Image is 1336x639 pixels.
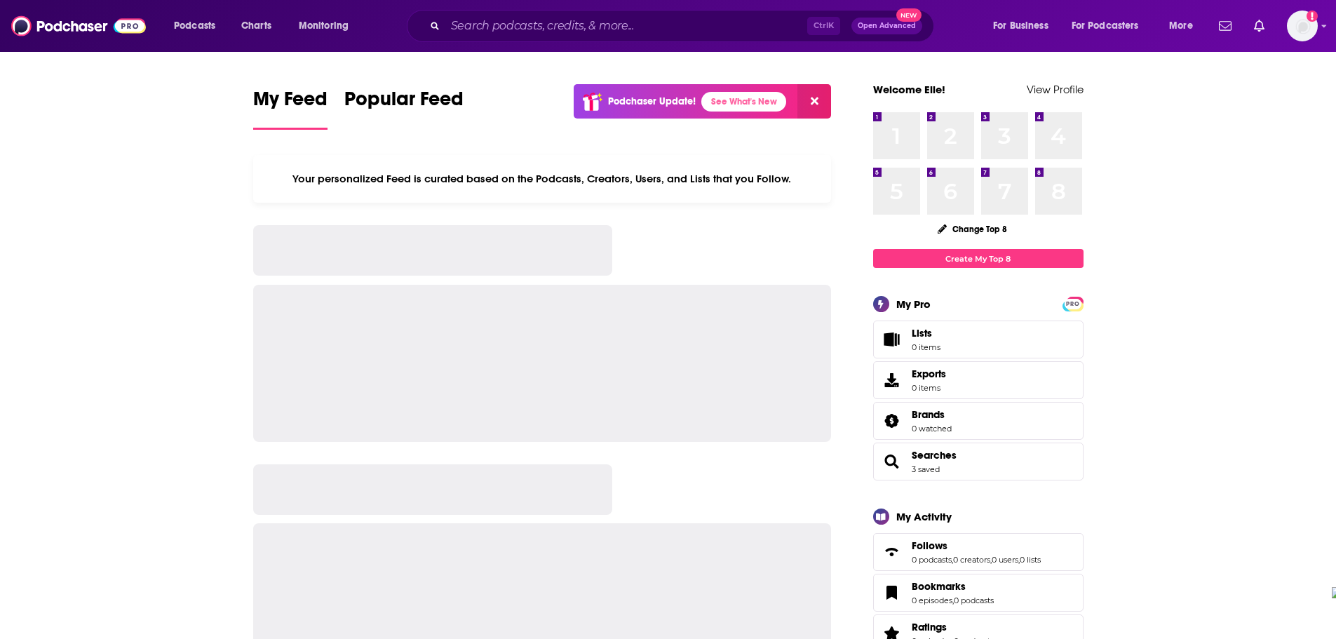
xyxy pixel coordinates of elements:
[912,342,940,352] span: 0 items
[912,464,940,474] a: 3 saved
[878,411,906,431] a: Brands
[1307,11,1318,22] svg: Add a profile image
[929,220,1016,238] button: Change Top 8
[253,87,328,130] a: My Feed
[912,621,994,633] a: Ratings
[289,15,367,37] button: open menu
[993,16,1048,36] span: For Business
[164,15,234,37] button: open menu
[896,510,952,523] div: My Activity
[912,539,1041,552] a: Follows
[952,555,953,565] span: ,
[701,92,786,112] a: See What's New
[912,449,957,462] a: Searches
[1062,15,1159,37] button: open menu
[878,330,906,349] span: Lists
[851,18,922,34] button: Open AdvancedNew
[873,533,1084,571] span: Follows
[1018,555,1020,565] span: ,
[873,361,1084,399] a: Exports
[873,321,1084,358] a: Lists
[873,83,945,96] a: Welcome Elle!
[983,15,1066,37] button: open menu
[953,555,990,565] a: 0 creators
[878,370,906,390] span: Exports
[232,15,280,37] a: Charts
[241,16,271,36] span: Charts
[878,583,906,603] a: Bookmarks
[954,596,994,605] a: 0 podcasts
[912,621,947,633] span: Ratings
[608,95,696,107] p: Podchaser Update!
[807,17,840,35] span: Ctrl K
[878,542,906,562] a: Follows
[1065,298,1081,309] a: PRO
[912,408,945,421] span: Brands
[11,13,146,39] img: Podchaser - Follow, Share and Rate Podcasts
[912,368,946,380] span: Exports
[1287,11,1318,41] img: User Profile
[896,297,931,311] div: My Pro
[912,327,932,339] span: Lists
[1020,555,1041,565] a: 0 lists
[1213,14,1237,38] a: Show notifications dropdown
[1287,11,1318,41] button: Show profile menu
[878,452,906,471] a: Searches
[912,408,952,421] a: Brands
[1065,299,1081,309] span: PRO
[344,87,464,130] a: Popular Feed
[858,22,916,29] span: Open Advanced
[299,16,349,36] span: Monitoring
[912,424,952,433] a: 0 watched
[912,539,947,552] span: Follows
[445,15,807,37] input: Search podcasts, credits, & more...
[912,580,966,593] span: Bookmarks
[344,87,464,119] span: Popular Feed
[873,402,1084,440] span: Brands
[912,327,940,339] span: Lists
[992,555,1018,565] a: 0 users
[1287,11,1318,41] span: Logged in as elleb2btech
[1027,83,1084,96] a: View Profile
[990,555,992,565] span: ,
[896,8,922,22] span: New
[1072,16,1139,36] span: For Podcasters
[952,596,954,605] span: ,
[912,596,952,605] a: 0 episodes
[420,10,947,42] div: Search podcasts, credits, & more...
[1248,14,1270,38] a: Show notifications dropdown
[912,555,952,565] a: 0 podcasts
[912,580,994,593] a: Bookmarks
[1159,15,1210,37] button: open menu
[873,249,1084,268] a: Create My Top 8
[873,574,1084,612] span: Bookmarks
[873,443,1084,480] span: Searches
[912,383,946,393] span: 0 items
[253,155,832,203] div: Your personalized Feed is curated based on the Podcasts, Creators, Users, and Lists that you Follow.
[1169,16,1193,36] span: More
[174,16,215,36] span: Podcasts
[253,87,328,119] span: My Feed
